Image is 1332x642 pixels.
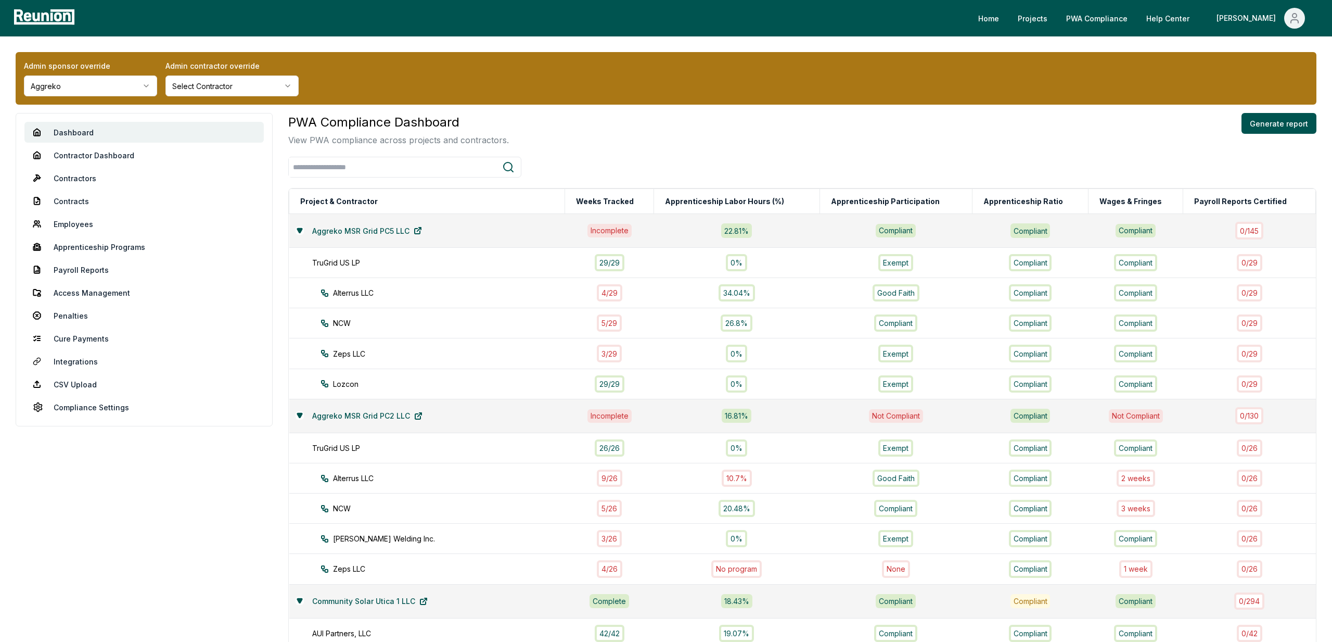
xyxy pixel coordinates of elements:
div: 0% [726,254,747,271]
div: 0 / 29 [1237,375,1262,393]
a: Contractor Dashboard [24,145,264,166]
div: Compliant [1009,500,1052,517]
button: Apprenticeship Labor Hours (%) [663,191,786,212]
div: [PERSON_NAME] Welding Inc. [321,533,584,544]
div: Alterrus LLC [321,473,584,484]
div: 4 / 26 [597,560,622,577]
div: 0% [726,530,747,547]
div: 0 / 29 [1237,254,1262,271]
div: Not Compliant [869,409,923,423]
button: Weeks Tracked [574,191,636,212]
div: 19.07% [719,625,754,642]
button: Apprenticeship Participation [829,191,942,212]
div: 0 / 26 [1237,530,1262,547]
div: Compliant [1009,470,1052,487]
div: 18.43 % [721,594,752,608]
div: Lozcon [321,379,584,389]
div: None [882,560,910,577]
div: Compliant [1009,284,1052,301]
div: Compliant [876,594,916,608]
a: Apprenticeship Programs [24,236,264,257]
label: Admin sponsor override [24,60,157,71]
div: 0 / 29 [1237,284,1262,301]
div: Compliant [1116,224,1156,237]
div: Compliant [1010,223,1051,237]
div: Compliant [1009,560,1052,577]
div: 0 / 294 [1234,593,1264,610]
div: Compliant [1114,439,1157,457]
h3: PWA Compliance Dashboard [288,113,509,132]
div: Exempt [878,345,913,362]
a: Cure Payments [24,328,264,349]
a: Dashboard [24,122,264,143]
div: Compliant [1009,439,1052,457]
a: Community Solar Utica 1 LLC [304,591,436,612]
div: Compliant [1114,345,1157,362]
button: [PERSON_NAME] [1208,8,1313,29]
div: 10.7% [722,470,752,487]
div: 0% [726,345,747,362]
div: 1 week [1119,560,1152,577]
button: Project & Contractor [298,191,380,212]
a: Aggreko MSR Grid PC2 LLC [304,406,431,426]
a: Projects [1009,8,1056,29]
div: Exempt [878,254,913,271]
p: View PWA compliance across projects and contractors. [288,134,509,146]
div: Zeps LLC [321,563,584,574]
a: CSV Upload [24,374,264,395]
div: Not Compliant [1109,409,1163,423]
div: Complete [590,594,629,608]
div: Compliant [1010,594,1051,608]
a: Access Management [24,282,264,303]
div: Compliant [1009,625,1052,642]
div: Compliant [1114,314,1157,332]
a: Help Center [1138,8,1198,29]
label: Admin contractor override [165,60,299,71]
div: Compliant [1114,625,1157,642]
nav: Main [970,8,1322,29]
div: 0% [726,439,747,457]
div: 26.8% [721,314,752,332]
div: Compliant [1009,314,1052,332]
a: Contractors [24,168,264,188]
div: [PERSON_NAME] [1216,8,1280,29]
a: Penalties [24,305,264,326]
div: Good Faith [873,470,919,487]
div: Zeps LLC [321,348,584,359]
div: 0 / 29 [1237,345,1262,362]
button: Wages & Fringes [1097,191,1164,212]
div: 0 / 26 [1237,560,1262,577]
div: Good Faith [873,284,919,301]
div: Compliant [1116,594,1156,608]
div: Compliant [1114,375,1157,393]
div: Exempt [878,530,913,547]
div: 29 / 29 [595,254,624,271]
div: Compliant [1114,254,1157,271]
div: Exempt [878,439,913,457]
a: PWA Compliance [1058,8,1136,29]
div: Compliant [1010,409,1051,423]
div: 5 / 26 [597,500,622,517]
div: 0 / 26 [1237,439,1262,457]
div: 0 / 130 [1235,407,1263,424]
a: Integrations [24,351,264,372]
div: 42 / 42 [595,625,624,642]
div: 20.48% [719,500,755,517]
div: Incomplete [587,224,632,237]
div: 3 / 29 [597,345,622,362]
div: TruGrid US LP [312,443,575,454]
div: 9 / 26 [597,470,622,487]
button: Apprenticeship Ratio [981,191,1065,212]
a: Compliance Settings [24,397,264,418]
div: Compliant [1009,375,1052,393]
button: Payroll Reports Certified [1192,191,1289,212]
div: Compliant [874,500,917,517]
a: Payroll Reports [24,259,264,280]
div: Compliant [876,224,916,237]
div: No program [711,560,762,577]
div: AUI Partners, LLC [312,628,575,639]
a: Aggreko MSR Grid PC5 LLC [304,220,430,241]
button: Generate report [1241,113,1316,134]
div: Compliant [1114,530,1157,547]
div: 0% [726,375,747,393]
